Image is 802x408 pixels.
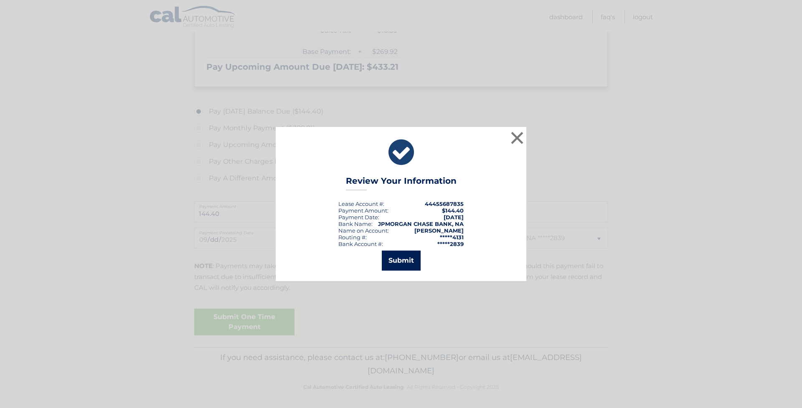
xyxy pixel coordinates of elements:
div: Name on Account: [338,227,389,234]
button: Submit [382,251,421,271]
div: Payment Amount: [338,207,388,214]
div: : [338,214,379,220]
span: $144.40 [442,207,464,214]
h3: Review Your Information [346,176,457,190]
div: Lease Account #: [338,200,384,207]
button: × [509,129,525,146]
div: Bank Account #: [338,241,383,247]
strong: JPMORGAN CHASE BANK, NA [378,220,464,227]
div: Bank Name: [338,220,373,227]
span: Payment Date [338,214,378,220]
span: [DATE] [444,214,464,220]
strong: [PERSON_NAME] [414,227,464,234]
strong: 44455687835 [425,200,464,207]
div: Routing #: [338,234,367,241]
